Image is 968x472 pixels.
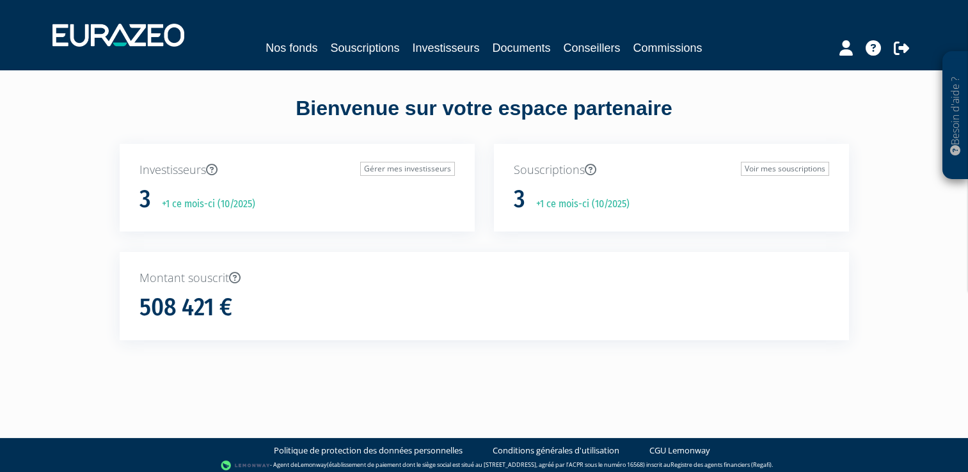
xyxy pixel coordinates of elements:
img: logo-lemonway.png [221,459,270,472]
p: Montant souscrit [139,270,829,287]
p: +1 ce mois-ci (10/2025) [153,197,255,212]
h1: 508 421 € [139,294,232,321]
div: Bienvenue sur votre espace partenaire [110,94,859,144]
a: Conseillers [564,39,621,57]
a: Investisseurs [412,39,479,57]
a: Registre des agents financiers (Regafi) [670,460,772,469]
a: Politique de protection des données personnelles [274,444,463,457]
a: Voir mes souscriptions [741,162,829,176]
p: Besoin d'aide ? [948,58,963,173]
p: Investisseurs [139,162,455,178]
a: CGU Lemonway [649,444,710,457]
a: Commissions [633,39,702,57]
a: Documents [493,39,551,57]
a: Conditions générales d'utilisation [493,444,619,457]
h1: 3 [139,186,151,213]
div: - Agent de (établissement de paiement dont le siège social est situé au [STREET_ADDRESS], agréé p... [13,459,955,472]
a: Lemonway [298,460,327,469]
h1: 3 [514,186,525,213]
a: Souscriptions [330,39,399,57]
p: +1 ce mois-ci (10/2025) [527,197,630,212]
p: Souscriptions [514,162,829,178]
a: Nos fonds [266,39,317,57]
img: 1732889491-logotype_eurazeo_blanc_rvb.png [52,24,184,47]
a: Gérer mes investisseurs [360,162,455,176]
